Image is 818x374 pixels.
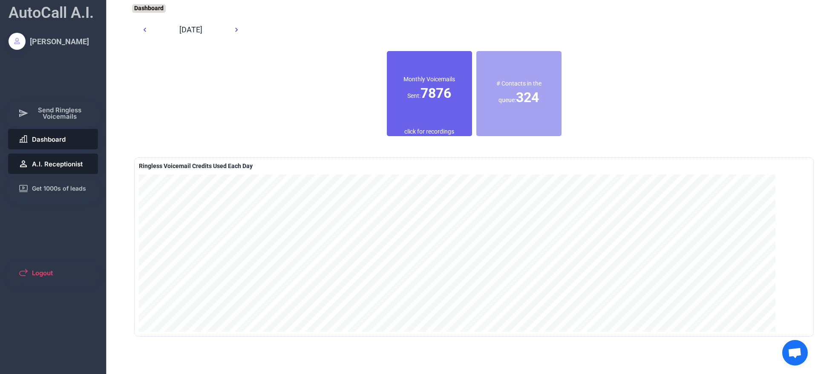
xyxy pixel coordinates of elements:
[139,162,253,171] div: A delivered ringless voicemail is 1 credit is if using a pre-recorded message OR 2 credits if usi...
[132,4,166,13] div: Dashboard
[8,102,98,125] button: Send Ringless Voicemails
[32,107,88,120] span: Send Ringless Voicemails
[160,24,222,35] div: [DATE]
[32,136,66,143] span: Dashboard
[8,178,98,199] button: Get 1000s of leads
[387,51,472,128] div: Number of successfully delivered voicemails
[387,75,472,103] div: Monthly Voicemails Sent:
[421,85,451,101] font: 7876
[32,186,86,191] span: Get 1000s of leads
[8,129,98,149] button: Dashboard
[476,80,562,107] div: # Contacts in the queue:
[404,128,454,136] div: click for recordings
[782,340,808,365] a: Open chat
[9,2,94,23] div: AutoCall A.I.
[32,270,53,276] span: Logout
[476,55,562,132] div: Contacts which are awaiting to be dialed (and no voicemail has been left)
[516,89,539,106] font: 324
[32,161,83,167] span: A.I. Receptionist
[8,263,98,283] button: Logout
[30,36,89,47] div: [PERSON_NAME]
[8,154,98,174] button: A.I. Receptionist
